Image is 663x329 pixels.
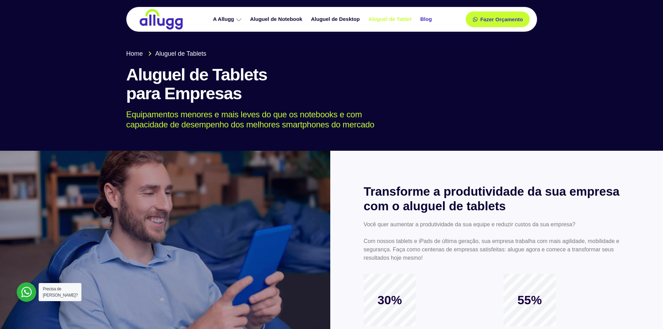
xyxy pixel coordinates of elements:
span: Home [126,49,143,58]
span: 55% [504,293,556,307]
span: Aluguel de Tablets [153,49,206,58]
h1: Aluguel de Tablets para Empresas [126,65,537,103]
iframe: Chat Widget [628,296,663,329]
a: A Allugg [210,13,247,25]
a: Aluguel de Desktop [308,13,365,25]
a: Blog [417,13,437,25]
a: Aluguel de Tablet [365,13,417,25]
span: Fazer Orçamento [480,17,523,22]
span: Precisa de [PERSON_NAME]? [43,287,78,298]
p: Equipamentos menores e mais leves do que os notebooks e com capacidade de desempenho dos melhores... [126,110,527,130]
div: Widget de chat [628,296,663,329]
span: 30% [364,293,416,307]
a: Aluguel de Notebook [247,13,308,25]
h2: Transforme a produtividade da sua empresa com o aluguel de tablets [364,184,630,213]
p: Você quer aumentar a produtividade da sua equipe e reduzir custos da sua empresa? Com nossos tabl... [364,220,630,262]
img: locação de TI é Allugg [139,9,184,30]
a: Fazer Orçamento [466,11,530,27]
